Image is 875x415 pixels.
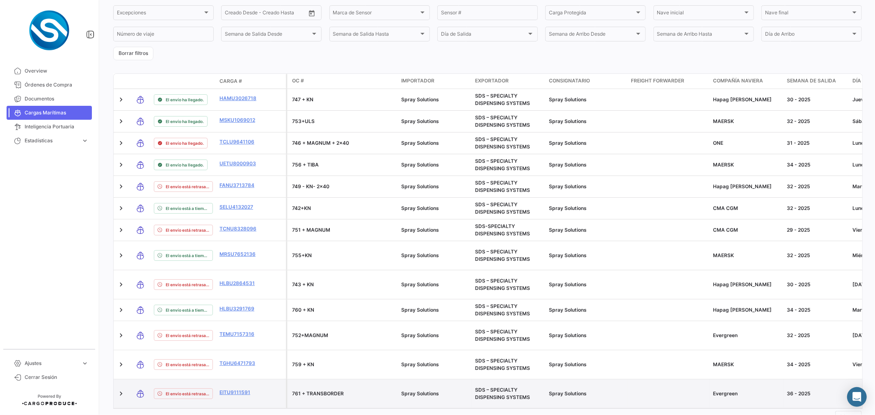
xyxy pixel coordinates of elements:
[117,226,125,234] a: Expand/Collapse Row
[401,361,439,367] span: Spray Solutions
[710,74,784,89] datatable-header-cell: Compañía naviera
[787,183,846,190] div: 32 - 2025
[25,123,89,130] span: Inteligencia Portuaria
[113,47,153,60] button: Borrar filtros
[287,74,377,89] datatable-header-cell: OC #
[713,332,738,338] span: Evergreen
[292,161,374,169] p: 756 + TIBA
[713,252,734,258] span: MAERSK
[7,106,92,120] a: Cargas Marítimas
[475,77,509,84] span: Exportador
[333,11,419,17] span: Marca de Sensor
[219,360,262,367] a: TGHU6471793
[787,306,846,314] div: 34 - 2025
[166,205,209,212] span: El envío está a tiempo.
[631,77,684,84] span: Freight Forwarder
[549,32,635,38] span: Semana de Arribo Desde
[292,306,374,314] p: 760 + KN
[549,96,587,103] span: Spray Solutions
[292,183,374,190] p: 749 - KN- 2x40
[225,11,258,17] input: Creado Desde
[546,74,628,89] datatable-header-cell: Consignatario
[29,10,70,51] img: Logo+spray-solutions.png
[401,307,439,313] span: Spray Solutions
[765,11,851,17] span: Nave final
[7,64,92,78] a: Overview
[292,205,374,212] p: 742+KN
[787,205,846,212] div: 32 - 2025
[713,361,734,367] span: MAERSK
[292,361,374,368] p: 759 + KN
[401,281,439,287] span: Spray Solutions
[292,252,374,259] p: 755+KN
[377,74,398,89] datatable-header-cell: Carga Protegida
[117,390,125,398] a: Expand/Collapse Row
[713,205,738,211] span: CMA CGM
[263,11,302,17] input: Creado Hasta
[713,227,738,233] span: CMA CGM
[549,361,587,367] span: Spray Solutions
[117,251,125,260] a: Expand/Collapse Row
[441,32,527,38] span: Día de Salida
[787,77,836,84] span: Semana de Salida
[549,205,587,211] span: Spray Solutions
[475,223,530,237] span: SDS-SPECIALTY DISPENSING SYSTEMS
[549,183,587,189] span: Spray Solutions
[219,138,262,146] a: TCLU9641106
[166,140,204,146] span: El envío ha llegado.
[549,281,587,287] span: Spray Solutions
[219,116,262,124] a: MSKU1069012
[475,93,530,106] span: SDS – SPECIALTY DISPENSING SYSTEMS
[787,252,846,259] div: 32 - 2025
[25,67,89,75] span: Overview
[219,225,262,233] a: TCNU8328096
[216,74,265,88] datatable-header-cell: Carga #
[219,251,262,258] a: MRSU7652136
[117,139,125,147] a: Expand/Collapse Row
[787,161,846,169] div: 34 - 2025
[713,390,738,397] span: Evergreen
[117,204,125,212] a: Expand/Collapse Row
[25,95,89,103] span: Documentos
[713,162,734,168] span: MAERSK
[25,374,89,381] span: Cerrar Sesión
[117,280,125,289] a: Expand/Collapse Row
[219,78,242,85] span: Carga #
[475,158,530,171] span: SDS – SPECIALTY DISPENSING SYSTEMS
[117,11,203,17] span: Excepciones
[292,390,374,397] p: 761 + TRANSBORDER
[117,331,125,340] a: Expand/Collapse Row
[787,281,846,288] div: 30 - 2025
[713,140,723,146] span: ONE
[7,78,92,92] a: Órdenes de Compra
[219,280,262,287] a: HLBU2864531
[219,182,262,189] a: FANU3713784
[401,252,439,258] span: Spray Solutions
[401,205,439,211] span: Spray Solutions
[25,360,78,367] span: Ajustes
[219,95,262,102] a: HAMU3026718
[219,305,262,312] a: HLBU3291769
[475,201,530,215] span: SDS – SPECIALTY DISPENSING SYSTEMS
[847,387,867,407] div: Abrir Intercom Messenger
[25,81,89,89] span: Órdenes de Compra
[81,360,89,367] span: expand_more
[81,137,89,144] span: expand_more
[166,332,209,339] span: El envío está retrasado.
[166,227,209,233] span: El envío está retrasado.
[549,227,587,233] span: Spray Solutions
[166,96,204,103] span: El envío ha llegado.
[401,390,439,397] span: Spray Solutions
[401,140,439,146] span: Spray Solutions
[219,160,262,167] a: UETU8000903
[549,390,587,397] span: Spray Solutions
[787,226,846,234] div: 29 - 2025
[549,162,587,168] span: Spray Solutions
[475,114,530,128] span: SDS – SPECIALTY DISPENSING SYSTEMS
[166,183,209,190] span: El envío está retrasado.
[475,328,530,342] span: SDS – SPECIALTY DISPENSING SYSTEMS
[475,303,530,317] span: SDS – SPECIALTY DISPENSING SYSTEMS
[292,139,374,147] p: 746 + MAGNUM + 2x40
[765,32,851,38] span: Día de Arribo
[549,118,587,124] span: Spray Solutions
